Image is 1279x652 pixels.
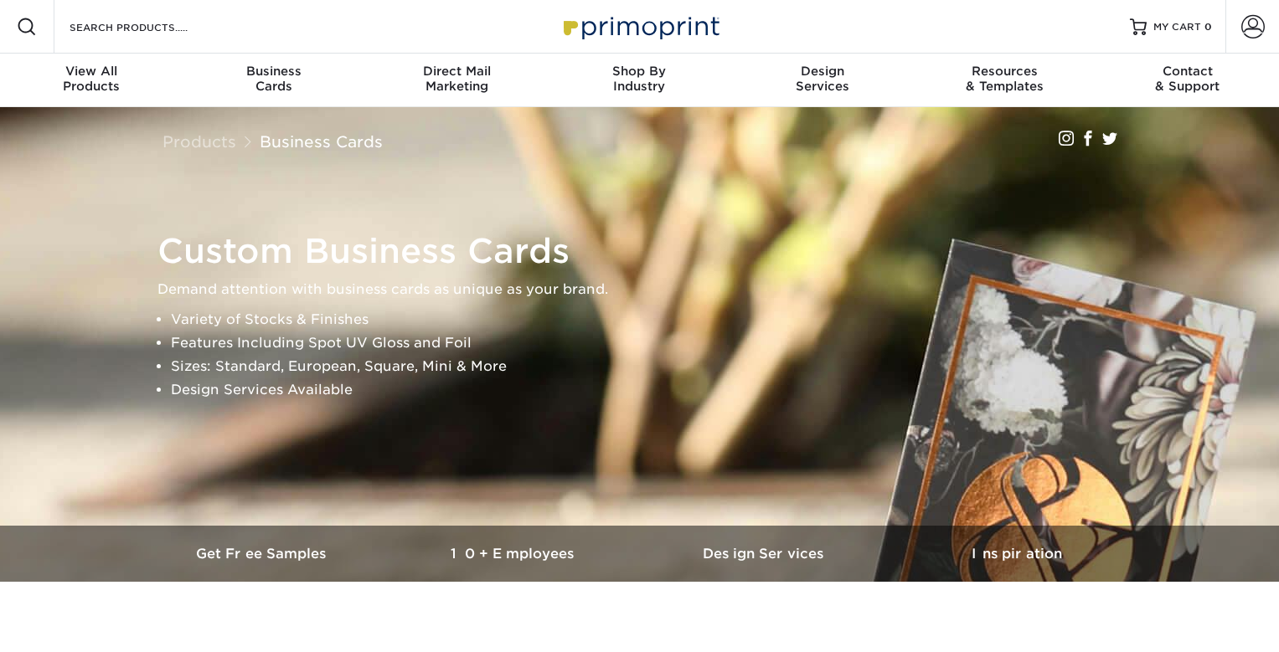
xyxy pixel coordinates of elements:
a: Inspiration [891,526,1142,582]
a: Get Free Samples [137,526,389,582]
li: Sizes: Standard, European, Square, Mini & More [171,355,1137,378]
div: Services [731,64,914,94]
a: Business Cards [260,132,383,151]
img: Primoprint [556,8,724,44]
li: Variety of Stocks & Finishes [171,308,1137,331]
h3: Get Free Samples [137,546,389,562]
div: Industry [548,64,730,94]
div: & Support [1096,64,1279,94]
a: DesignServices [731,54,914,107]
span: Shop By [548,64,730,79]
div: Marketing [365,64,548,94]
span: MY CART [1153,20,1201,34]
h3: Inspiration [891,546,1142,562]
li: Design Services Available [171,378,1137,402]
li: Features Including Spot UV Gloss and Foil [171,331,1137,355]
a: Direct MailMarketing [365,54,548,107]
a: 10+ Employees [389,526,640,582]
a: Products [162,132,236,151]
p: Demand attention with business cards as unique as your brand. [157,278,1137,301]
span: Design [731,64,914,79]
h3: Design Services [640,546,891,562]
a: Resources& Templates [914,54,1096,107]
a: Design Services [640,526,891,582]
span: Resources [914,64,1096,79]
input: SEARCH PRODUCTS..... [68,17,231,37]
a: BusinessCards [183,54,365,107]
a: Shop ByIndustry [548,54,730,107]
span: Direct Mail [365,64,548,79]
span: 0 [1204,21,1212,33]
h1: Custom Business Cards [157,231,1137,271]
span: Contact [1096,64,1279,79]
div: & Templates [914,64,1096,94]
a: Contact& Support [1096,54,1279,107]
span: Business [183,64,365,79]
h3: 10+ Employees [389,546,640,562]
div: Cards [183,64,365,94]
